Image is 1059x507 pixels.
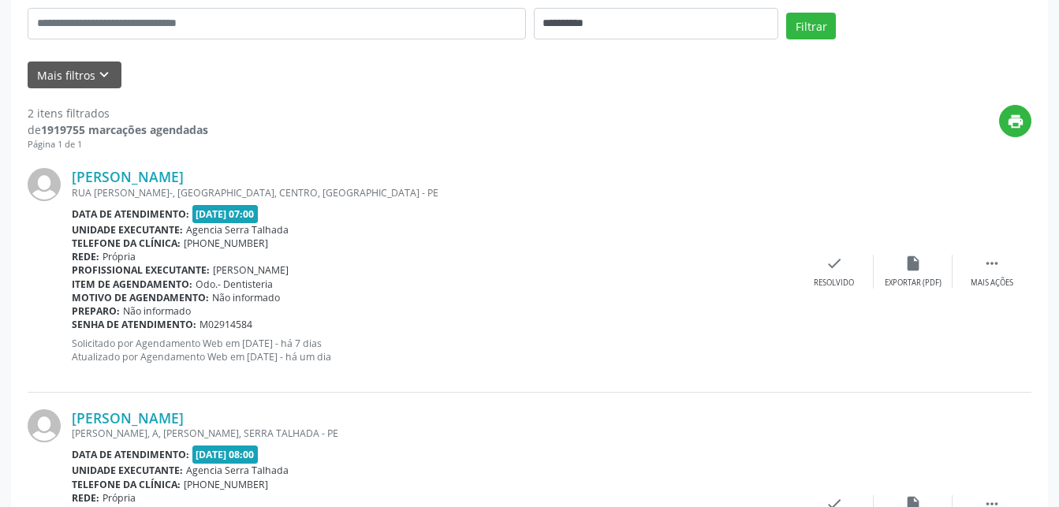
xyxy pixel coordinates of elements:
button: Mais filtroskeyboard_arrow_down [28,62,121,89]
span: [PHONE_NUMBER] [184,237,268,250]
b: Telefone da clínica: [72,237,181,250]
span: Odo.- Dentisteria [196,278,273,291]
span: [PHONE_NUMBER] [184,478,268,491]
span: Própria [103,491,136,505]
span: [PERSON_NAME] [213,263,289,277]
div: Exportar (PDF) [885,278,942,289]
b: Rede: [72,491,99,505]
div: Mais ações [971,278,1013,289]
b: Data de atendimento: [72,207,189,221]
span: Agencia Serra Talhada [186,464,289,477]
span: Não informado [212,291,280,304]
b: Item de agendamento: [72,278,192,291]
div: 2 itens filtrados [28,105,208,121]
span: Agencia Serra Talhada [186,223,289,237]
div: Página 1 de 1 [28,138,208,151]
b: Data de atendimento: [72,448,189,461]
i:  [983,255,1001,272]
i: keyboard_arrow_down [95,66,113,84]
p: Solicitado por Agendamento Web em [DATE] - há 7 dias Atualizado por Agendamento Web em [DATE] - h... [72,337,795,363]
div: Resolvido [814,278,854,289]
img: img [28,409,61,442]
img: img [28,168,61,201]
span: M02914584 [199,318,252,331]
b: Rede: [72,250,99,263]
b: Motivo de agendamento: [72,291,209,304]
b: Telefone da clínica: [72,478,181,491]
b: Preparo: [72,304,120,318]
div: de [28,121,208,138]
span: Própria [103,250,136,263]
b: Unidade executante: [72,223,183,237]
span: [DATE] 07:00 [192,205,259,223]
span: [DATE] 08:00 [192,445,259,464]
i: check [826,255,843,272]
div: RUA [PERSON_NAME]-, [GEOGRAPHIC_DATA], CENTRO, [GEOGRAPHIC_DATA] - PE [72,186,795,199]
a: [PERSON_NAME] [72,168,184,185]
strong: 1919755 marcações agendadas [41,122,208,137]
button: Filtrar [786,13,836,39]
i: insert_drive_file [904,255,922,272]
b: Unidade executante: [72,464,183,477]
b: Senha de atendimento: [72,318,196,331]
b: Profissional executante: [72,263,210,277]
div: [PERSON_NAME], A, [PERSON_NAME], SERRA TALHADA - PE [72,427,795,440]
span: Não informado [123,304,191,318]
a: [PERSON_NAME] [72,409,184,427]
button: print [999,105,1031,137]
i: print [1007,113,1024,130]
